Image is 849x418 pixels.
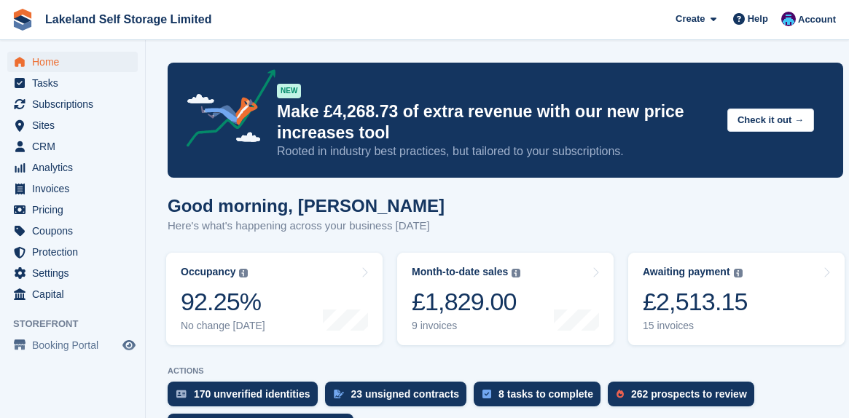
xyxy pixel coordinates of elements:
a: Month-to-date sales £1,829.00 9 invoices [397,253,614,345]
p: Make £4,268.73 of extra revenue with our new price increases tool [277,101,716,143]
div: 8 tasks to complete [498,388,593,400]
div: 92.25% [181,287,265,317]
span: Storefront [13,317,145,331]
p: Rooted in industry best practices, but tailored to your subscriptions. [277,143,716,159]
a: menu [7,115,138,135]
img: icon-info-grey-7440780725fd019a000dd9b08b2336e03edf1995a4989e88bcd33f0948082b44.svg [239,269,248,277]
span: Sites [32,115,120,135]
a: menu [7,242,138,262]
div: 15 invoices [643,320,748,332]
p: ACTIONS [168,366,843,376]
h1: Good morning, [PERSON_NAME] [168,196,445,216]
div: Occupancy [181,266,235,278]
a: 8 tasks to complete [474,382,608,414]
a: Occupancy 92.25% No change [DATE] [166,253,383,345]
span: Coupons [32,221,120,241]
span: Analytics [32,157,120,178]
span: Account [798,12,836,27]
div: NEW [277,84,301,98]
a: 170 unverified identities [168,382,325,414]
div: £1,829.00 [412,287,520,317]
img: David Dickson [781,12,796,26]
a: menu [7,94,138,114]
span: Settings [32,263,120,283]
div: Awaiting payment [643,266,730,278]
img: stora-icon-8386f47178a22dfd0bd8f6a31ec36ba5ce8667c1dd55bd0f319d3a0aa187defe.svg [12,9,34,31]
span: CRM [32,136,120,157]
div: 23 unsigned contracts [351,388,460,400]
img: prospect-51fa495bee0391a8d652442698ab0144808aea92771e9ea1ae160a38d050c398.svg [617,390,624,398]
a: menu [7,284,138,304]
div: 262 prospects to review [631,388,747,400]
span: Protection [32,242,120,262]
img: price-adjustments-announcement-icon-8257ccfd72463d97f412b2fc003d46551f7dbcb40ab6d574587a9cd5c0d94... [174,69,276,152]
a: Preview store [120,336,138,354]
div: £2,513.15 [643,287,748,317]
div: 9 invoices [412,320,520,332]
div: No change [DATE] [181,320,265,332]
span: Help [748,12,768,26]
span: Booking Portal [32,335,120,355]
span: Tasks [32,73,120,93]
div: Month-to-date sales [412,266,508,278]
span: Invoices [32,178,120,199]
img: task-75834270c22a3079a89374b754ae025e5fb1db73e45f91037f5363f120a921f8.svg [482,390,491,398]
img: icon-info-grey-7440780725fd019a000dd9b08b2336e03edf1995a4989e88bcd33f0948082b44.svg [512,269,520,277]
img: icon-info-grey-7440780725fd019a000dd9b08b2336e03edf1995a4989e88bcd33f0948082b44.svg [734,269,743,277]
a: menu [7,136,138,157]
button: Check it out → [727,109,814,133]
a: menu [7,263,138,283]
a: 23 unsigned contracts [325,382,474,414]
div: 170 unverified identities [194,388,310,400]
a: Lakeland Self Storage Limited [39,7,218,31]
a: menu [7,52,138,72]
img: contract_signature_icon-13c848040528278c33f63329250d36e43548de30e8caae1d1a13099fd9432cc5.svg [334,390,344,398]
a: Awaiting payment £2,513.15 15 invoices [628,253,845,345]
a: menu [7,221,138,241]
p: Here's what's happening across your business [DATE] [168,218,445,234]
a: menu [7,178,138,199]
span: Create [676,12,705,26]
span: Capital [32,284,120,304]
span: Pricing [32,200,120,220]
span: Home [32,52,120,72]
a: 262 prospects to review [608,382,762,414]
img: verify_identity-adf6edd0f0f0b5bbfe63781bf79b02c33cf7c696d77639b501bdc392416b5a36.svg [176,390,187,398]
span: Subscriptions [32,94,120,114]
a: menu [7,200,138,220]
a: menu [7,73,138,93]
a: menu [7,335,138,355]
a: menu [7,157,138,178]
